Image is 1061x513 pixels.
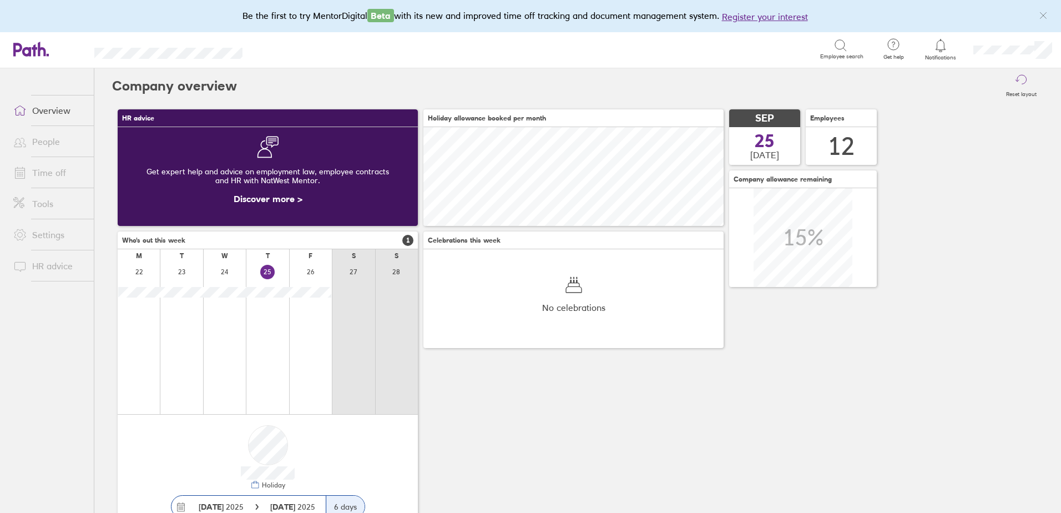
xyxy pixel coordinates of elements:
span: Employees [810,114,845,122]
span: 1 [402,235,413,246]
div: 12 [828,132,855,160]
span: Employee search [820,53,863,60]
a: Settings [4,224,94,246]
span: [DATE] [750,150,779,160]
div: T [180,252,184,260]
span: HR advice [122,114,154,122]
a: People [4,130,94,153]
span: Beta [367,9,394,22]
div: F [309,252,312,260]
span: 25 [755,132,775,150]
span: 2025 [270,502,315,511]
a: Tools [4,193,94,215]
span: 2025 [199,502,244,511]
div: Be the first to try MentorDigital with its new and improved time off tracking and document manage... [242,9,819,23]
button: Reset layout [999,68,1043,104]
div: M [136,252,142,260]
div: S [395,252,398,260]
div: W [221,252,228,260]
div: T [266,252,270,260]
span: Holiday allowance booked per month [428,114,546,122]
a: Notifications [923,38,959,61]
a: Overview [4,99,94,122]
strong: [DATE] [199,502,224,512]
a: Time off [4,162,94,184]
span: Notifications [923,54,959,61]
div: Holiday [260,481,285,489]
span: Get help [876,54,912,61]
span: Company allowance remaining [734,175,832,183]
span: SEP [755,113,774,124]
span: Who's out this week [122,237,185,244]
div: Get expert help and advice on employment law, employee contracts and HR with NatWest Mentor. [127,158,409,194]
a: HR advice [4,255,94,277]
label: Reset layout [999,88,1043,98]
span: Celebrations this week [428,237,501,244]
a: Discover more > [234,193,302,204]
span: No celebrations [542,303,605,313]
button: Register your interest [722,10,808,23]
h2: Company overview [112,68,237,104]
div: Search [272,44,301,54]
strong: [DATE] [270,502,297,512]
div: S [352,252,356,260]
